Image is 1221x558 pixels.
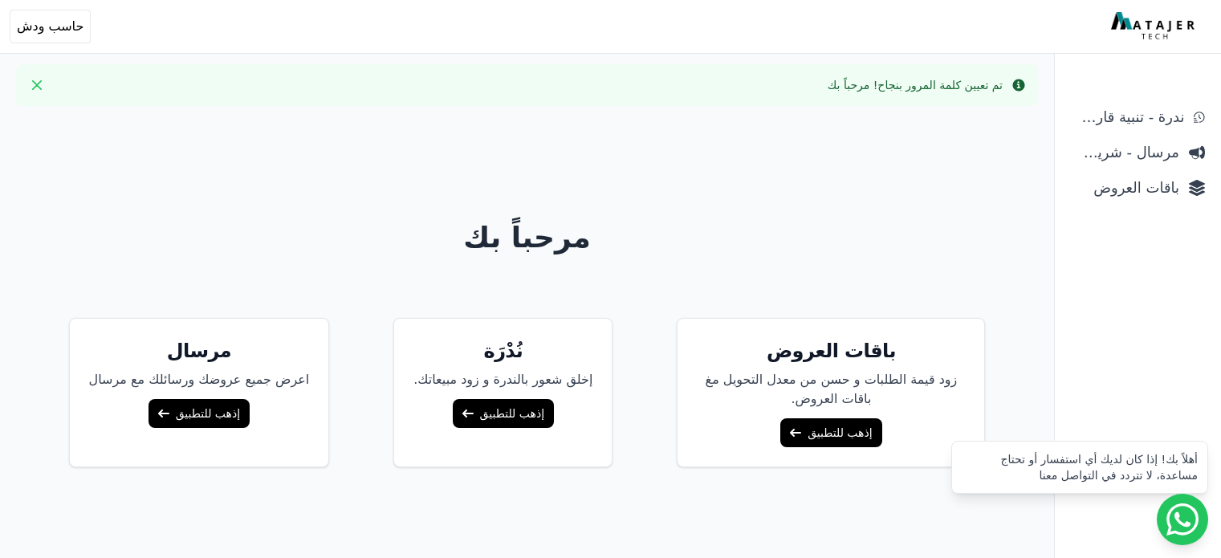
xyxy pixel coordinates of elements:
[1111,12,1199,41] img: MatajerTech Logo
[697,370,965,409] p: زود قيمة الطلبات و حسن من معدل التحويل مغ باقات العروض.
[453,399,554,428] a: إذهب للتطبيق
[17,17,83,36] span: حاسب ودش
[10,10,91,43] button: حاسب ودش
[697,338,965,364] h5: باقات العروض
[413,370,592,389] p: إخلق شعور بالندرة و زود مبيعاتك.
[780,418,881,447] a: إذهب للتطبيق
[14,222,1041,254] h1: مرحباً بك
[1071,106,1184,128] span: ندرة - تنبية قارب علي النفاذ
[828,77,1003,93] div: تم تعيين كلمة المرور بنجاح! مرحباً بك
[1071,141,1179,164] span: مرسال - شريط دعاية
[962,451,1198,483] div: أهلاً بك! إذا كان لديك أي استفسار أو تحتاج مساعدة، لا تتردد في التواصل معنا
[149,399,250,428] a: إذهب للتطبيق
[89,370,310,389] p: اعرض جميع عروضك ورسائلك مع مرسال
[89,338,310,364] h5: مرسال
[413,338,592,364] h5: نُدْرَة
[24,72,50,98] button: Close
[1071,177,1179,199] span: باقات العروض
